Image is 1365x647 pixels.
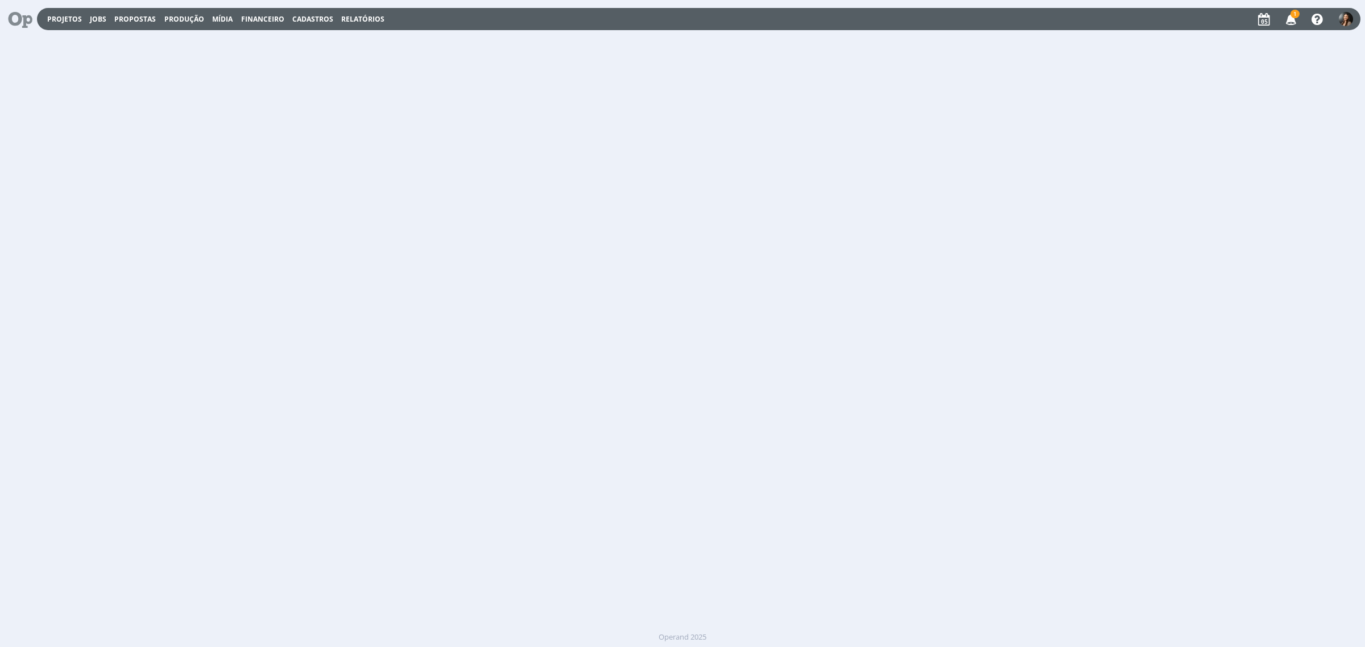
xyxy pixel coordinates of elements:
a: Produção [164,14,204,24]
button: Produção [161,15,208,24]
button: Jobs [86,15,110,24]
a: Jobs [90,14,106,24]
a: Mídia [212,14,233,24]
a: Relatórios [341,14,384,24]
a: Financeiro [241,14,284,24]
button: 1 [1279,9,1302,30]
button: Cadastros [289,15,337,24]
button: B [1338,9,1354,29]
span: Cadastros [292,14,333,24]
button: Relatórios [338,15,388,24]
span: Propostas [114,14,156,24]
button: Projetos [44,15,85,24]
button: Financeiro [238,15,288,24]
span: 1 [1290,10,1300,18]
button: Mídia [209,15,236,24]
button: Propostas [111,15,159,24]
img: B [1339,12,1353,26]
a: Projetos [47,14,82,24]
